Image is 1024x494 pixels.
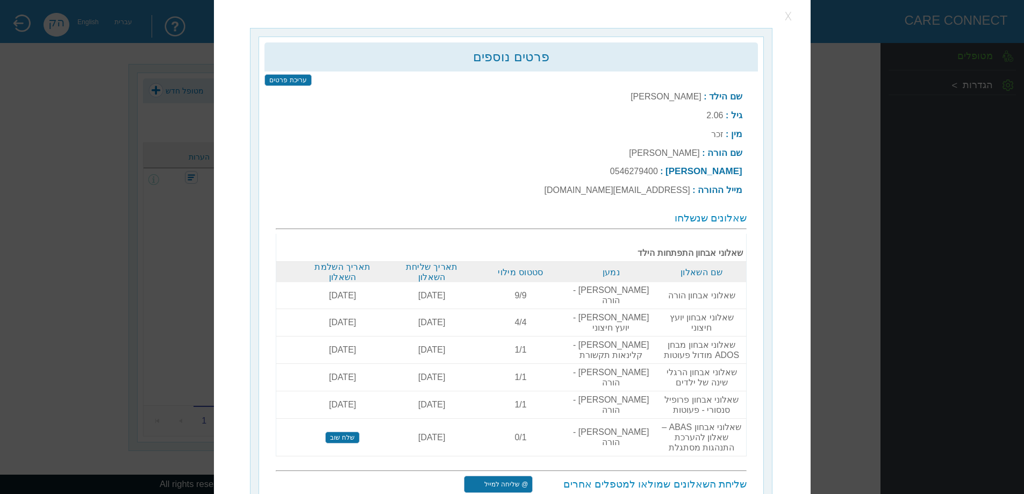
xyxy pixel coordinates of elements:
td: [DATE] [298,309,387,336]
h2: פרטים נוספים [270,49,752,65]
td: [PERSON_NAME] - הורה [565,391,657,418]
td: [DATE] [298,391,387,418]
td: [DATE] [387,363,476,391]
span: שאלונים שנשלחו [674,212,746,224]
label: זכר [711,130,723,139]
td: [PERSON_NAME] - הורה [565,363,657,391]
b: : [726,130,728,139]
td: שאלוני אבחון ABAS – שאלון להערכת התנהגות מסתגלת [657,418,746,456]
h3: שליחת השאלונים שמולאו למטפלים אחרים [535,478,747,490]
td: שאלוני אבחון מבחן ADOS מודול פעוטות [657,336,746,363]
td: שאלוני אבחון הרגלי שינה של ילדים [657,363,746,391]
label: [PERSON_NAME] [631,92,701,101]
td: 4/4 [476,309,565,336]
label: 0546279400 [610,167,658,176]
th: נמען [565,261,657,282]
td: [PERSON_NAME] - הורה [565,418,657,456]
th: שם השאלון [657,261,746,282]
td: [DATE] [387,282,476,309]
b: : [704,92,706,101]
td: 1/1 [476,336,565,363]
th: תאריך השלמת השאלון [298,261,387,282]
b: שאלוני אבחון התפתחות הילד [301,237,742,258]
td: [DATE] [387,391,476,418]
b: : [660,167,663,176]
input: @ שליחה למייל [464,476,533,493]
input: עריכת פרטים [264,74,311,86]
td: [PERSON_NAME] - הורה [565,282,657,309]
td: [PERSON_NAME] - קלינאות תקשורת [565,336,657,363]
td: שאלוני אבחון יועץ חיצוני [657,309,746,336]
b: שם הילד [709,91,742,102]
td: שאלוני אבחון פרופיל סנסורי - פעוטות [657,391,746,418]
td: שאלוני אבחון הורה [657,282,746,309]
b: גיל [731,110,742,120]
b: [PERSON_NAME] [665,166,742,176]
td: [DATE] [298,363,387,391]
b: מייל ההורה [698,185,742,195]
input: שלח שוב [325,431,360,443]
th: תאריך שליחת השאלון [387,261,476,282]
td: 9/9 [476,282,565,309]
td: [DATE] [298,282,387,309]
td: 1/1 [476,363,565,391]
label: [EMAIL_ADDRESS][DOMAIN_NAME] [544,185,690,195]
td: [DATE] [298,336,387,363]
td: [DATE] [387,336,476,363]
th: סטטוס מילוי [476,261,565,282]
td: [DATE] [387,309,476,336]
b: : [726,111,728,120]
td: 0/1 [476,418,565,456]
label: 2.06 [706,111,723,120]
b: מין [731,129,742,139]
b: : [702,148,705,157]
td: [DATE] [387,418,476,456]
td: 1/1 [476,391,565,418]
b: שם הורה [707,148,742,158]
label: [PERSON_NAME] [629,148,700,157]
td: [PERSON_NAME] - יועץ חיצוני [565,309,657,336]
b: : [692,185,695,195]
